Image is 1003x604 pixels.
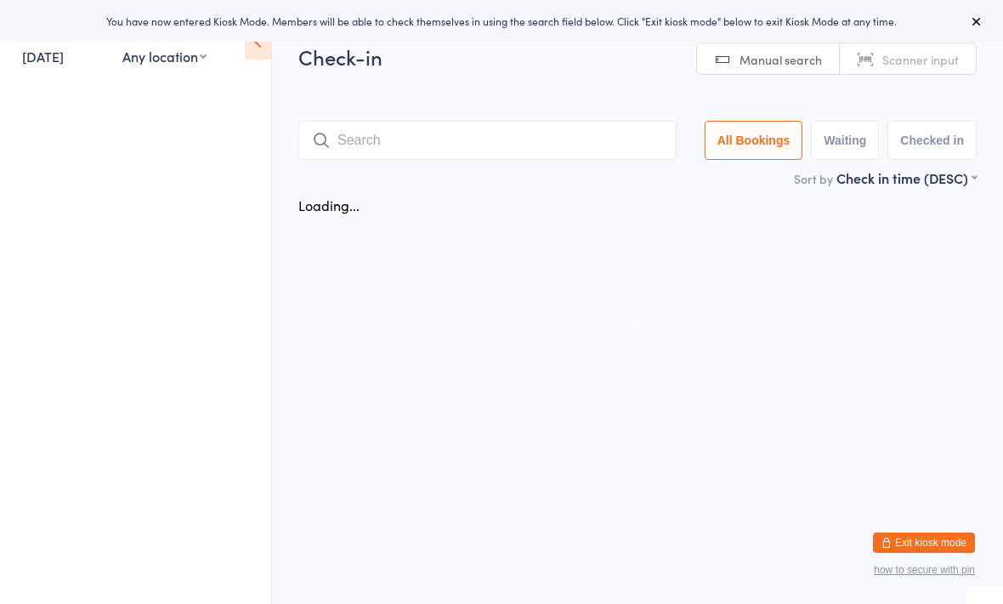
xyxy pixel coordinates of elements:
[794,170,833,187] label: Sort by
[298,43,977,71] h2: Check-in
[298,196,360,214] div: Loading...
[27,14,976,28] div: You have now entered Kiosk Mode. Members will be able to check themselves in using the search fie...
[739,51,822,68] span: Manual search
[887,121,977,160] button: Checked in
[705,121,803,160] button: All Bookings
[882,51,959,68] span: Scanner input
[122,47,207,66] div: Any location
[874,564,975,576] button: how to secure with pin
[22,47,64,66] a: [DATE]
[873,533,975,553] button: Exit kiosk mode
[298,121,677,160] input: Search
[811,121,879,160] button: Waiting
[836,168,977,187] div: Check in time (DESC)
